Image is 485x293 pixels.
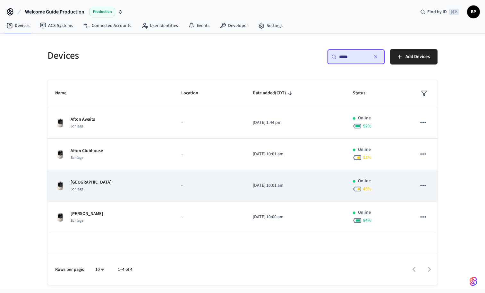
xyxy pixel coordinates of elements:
button: BP [467,5,480,18]
span: Production [89,8,115,16]
p: Online [358,115,371,122]
span: 92 % [363,123,371,129]
span: Location [181,88,207,98]
span: 45 % [363,186,371,192]
div: 10 [92,265,107,274]
a: ACS Systems [35,20,78,31]
span: Name [55,88,75,98]
p: [DATE] 10:01 am [253,182,337,189]
span: BP [468,6,479,18]
p: Online [358,178,371,185]
a: Connected Accounts [78,20,136,31]
span: Welcome Guide Production [25,8,84,16]
a: Devices [1,20,35,31]
p: Afton Clubhouse [71,148,103,154]
span: Status [353,88,374,98]
img: Schlage Sense Smart Deadbolt with Camelot Trim, Front [55,118,65,128]
img: SeamLogoGradient.69752ec5.svg [470,276,477,287]
div: Find by ID⌘ K [415,6,464,18]
img: Schlage Sense Smart Deadbolt with Camelot Trim, Front [55,181,65,191]
span: 84 % [363,217,371,224]
span: Find by ID [427,9,447,15]
p: Rows per page: [55,266,84,273]
table: sticky table [47,80,438,233]
h5: Devices [47,49,239,62]
p: Afton Awaits [71,116,95,123]
p: Online [358,146,371,153]
img: Schlage Sense Smart Deadbolt with Camelot Trim, Front [55,149,65,159]
a: User Identities [136,20,183,31]
img: Schlage Sense Smart Deadbolt with Camelot Trim, Front [55,212,65,222]
button: Add Devices [390,49,438,65]
p: [GEOGRAPHIC_DATA] [71,179,112,186]
span: 52 % [363,154,371,161]
span: Schlage [71,186,83,192]
p: Online [358,209,371,216]
p: [DATE] 10:01 am [253,151,337,158]
p: - [181,119,237,126]
span: Schlage [71,218,83,223]
p: [DATE] 1:44 pm [253,119,337,126]
p: [DATE] 10:00 am [253,214,337,220]
a: Settings [253,20,288,31]
span: Date added(CDT) [253,88,294,98]
span: ⌘ K [449,9,459,15]
p: [PERSON_NAME] [71,211,103,217]
p: - [181,182,237,189]
span: Add Devices [405,53,430,61]
span: Schlage [71,124,83,129]
a: Events [183,20,215,31]
p: 1–4 of 4 [118,266,132,273]
p: - [181,151,237,158]
p: - [181,214,237,220]
span: Schlage [71,155,83,160]
a: Developer [215,20,253,31]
